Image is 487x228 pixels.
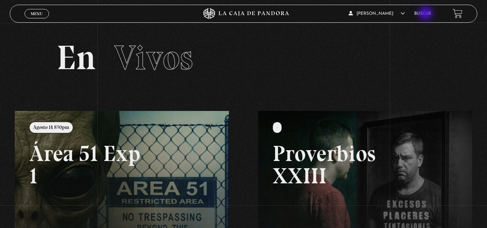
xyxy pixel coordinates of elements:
h2: En [57,41,431,75]
span: [PERSON_NAME] [349,12,405,16]
a: Buscar [414,12,431,16]
a: View your shopping cart [453,9,462,18]
span: Menu [31,12,43,16]
span: Vivos [114,37,193,78]
span: Cerrar [28,17,45,22]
